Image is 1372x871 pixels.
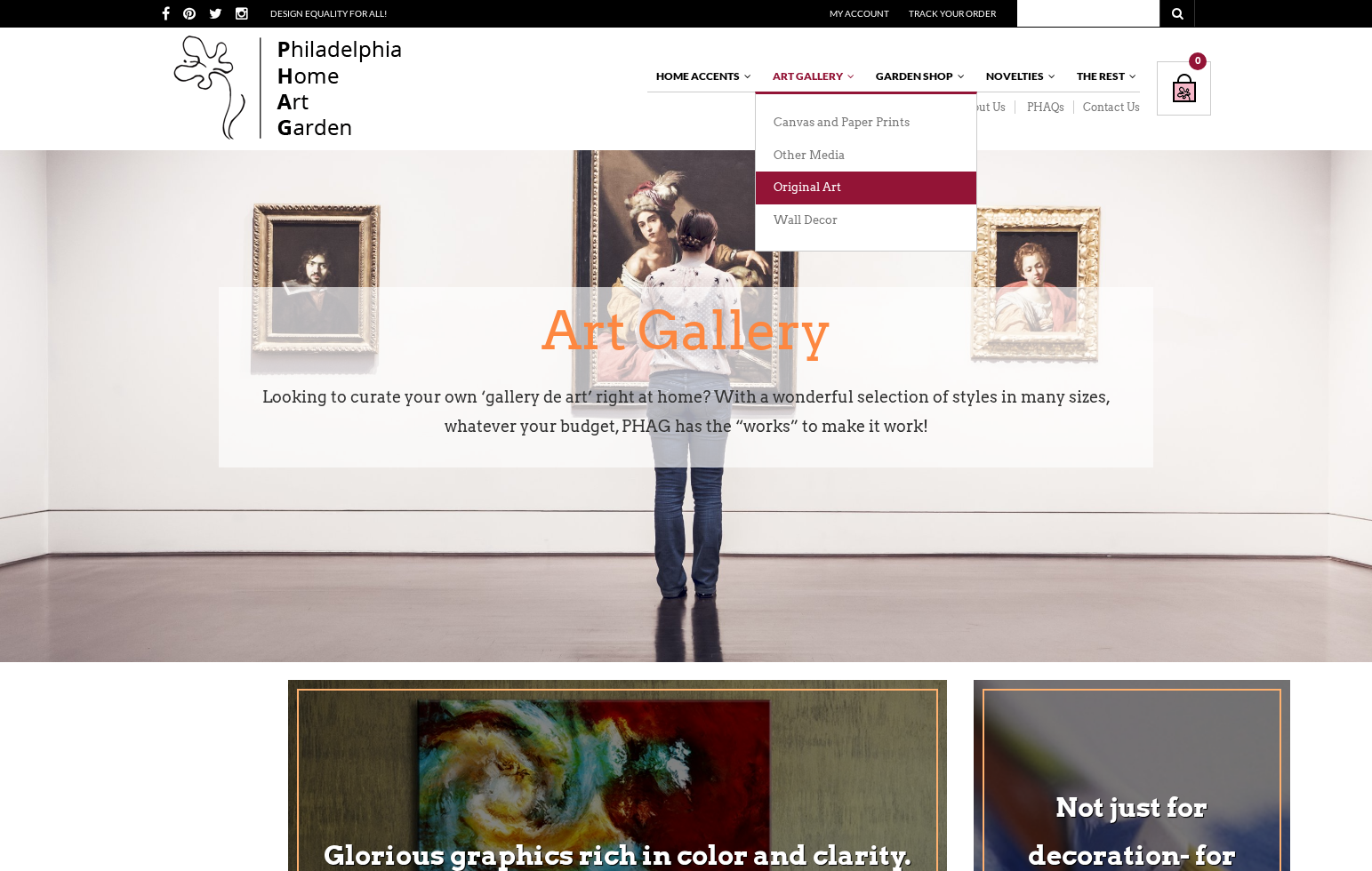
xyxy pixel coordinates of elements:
[947,100,1015,115] a: About Us
[756,107,976,140] a: Canvas and Paper Prints
[773,69,843,83] span: Art Gallery
[270,8,387,19] span: DESIGN EQUALITY for all!
[1195,55,1200,66] span: 0
[1083,100,1140,114] span: Contact Us
[867,61,967,92] a: Garden Shop
[1077,69,1125,83] span: The Rest
[1027,100,1064,114] span: PHAQs
[774,213,838,227] span: Wall Decor
[830,8,889,19] a: My Account
[656,69,740,83] span: Home Accents
[756,204,976,237] a: Wall Decor
[774,180,841,194] span: Original Art
[1074,100,1140,115] a: Contact Us
[1068,61,1138,92] a: The Rest
[876,69,953,83] span: Garden Shop
[542,298,831,363] span: Art Gallery
[959,100,1006,114] span: About Us
[774,116,910,129] span: Canvas and Paper Prints
[774,148,845,162] span: Other Media
[262,388,1111,435] span: Looking to curate your own ‘gallery de art’ right at home? With a wonderful selection of styles i...
[756,172,976,204] a: Original Art
[647,61,753,92] a: Home Accents
[324,839,911,871] span: Glorious graphics rich in color and clarity.
[909,8,996,19] a: Track Your Order
[764,61,856,92] a: Art Gallery
[1015,100,1074,115] a: PHAQs
[977,61,1057,92] a: Novelties
[756,140,976,172] a: Other Media
[986,69,1044,83] span: Novelties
